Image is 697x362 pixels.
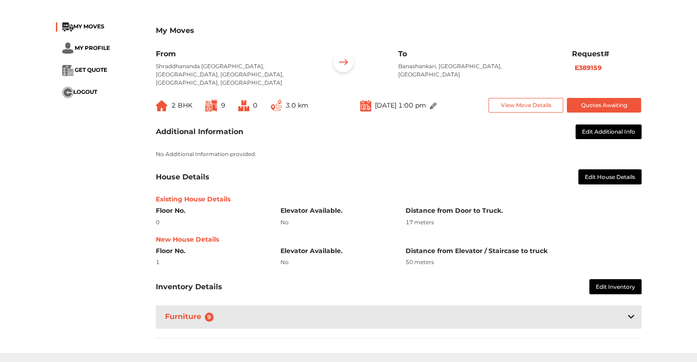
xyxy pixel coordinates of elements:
span: MY PROFILE [75,44,110,51]
button: Edit Inventory [589,279,642,294]
a: ... MY PROFILE [62,44,110,51]
img: ... [205,100,217,112]
p: No Additional Information provided. [156,150,642,158]
span: [DATE] 1:00 pm [375,101,426,109]
div: 0 [156,218,267,227]
img: ... [271,100,282,111]
span: 0 [253,101,258,109]
div: 50 meters [406,258,642,266]
h6: Elevator Available. [280,247,392,255]
button: Quotes Awaiting [567,98,642,113]
b: E389159 [575,64,602,72]
h6: Existing House Details [156,195,642,203]
h6: To [398,49,558,58]
span: 2 BHK [171,101,192,109]
h3: Additional Information [156,127,243,136]
div: 1 [156,258,267,266]
img: ... [238,100,249,111]
a: ...MY MOVES [62,23,104,30]
p: Banashankari, [GEOGRAPHIC_DATA], [GEOGRAPHIC_DATA] [398,62,558,79]
img: ... [62,43,73,54]
span: GET QUOTE [75,66,107,73]
h6: New House Details [156,236,642,243]
h3: House Details [156,173,209,181]
div: No [280,218,392,227]
button: View Move Details [488,98,563,113]
h6: Floor No. [156,247,267,255]
div: No [280,258,392,266]
h3: Furniture [163,310,220,324]
p: Shraddhananda [GEOGRAPHIC_DATA], [GEOGRAPHIC_DATA], [GEOGRAPHIC_DATA], [GEOGRAPHIC_DATA], [GEOGRA... [156,62,315,87]
img: ... [62,22,73,32]
img: ... [156,100,168,111]
h6: Distance from Elevator / Staircase to truck [406,247,642,255]
h6: Request# [572,49,642,58]
h6: Floor No. [156,207,267,215]
span: 9 [221,101,225,109]
button: ...LOGOUT [62,87,97,98]
h3: Inventory Details [156,282,222,291]
button: E389159 [572,63,604,73]
span: 3.0 km [285,101,308,109]
button: Edit Additional Info [576,124,642,140]
img: ... [62,87,73,98]
h6: Elevator Available. [280,207,392,215]
img: ... [62,65,73,76]
div: 17 meters [406,218,642,227]
span: LOGOUT [73,88,97,95]
button: Edit House Details [578,169,642,184]
img: ... [360,99,371,112]
a: ... GET QUOTE [62,66,107,73]
img: ... [430,103,437,109]
img: ... [329,49,357,78]
h3: My Moves [156,26,642,35]
span: 9 [205,313,214,322]
h6: Distance from Door to Truck. [406,207,642,215]
span: MY MOVES [73,23,104,30]
h6: From [156,49,315,58]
